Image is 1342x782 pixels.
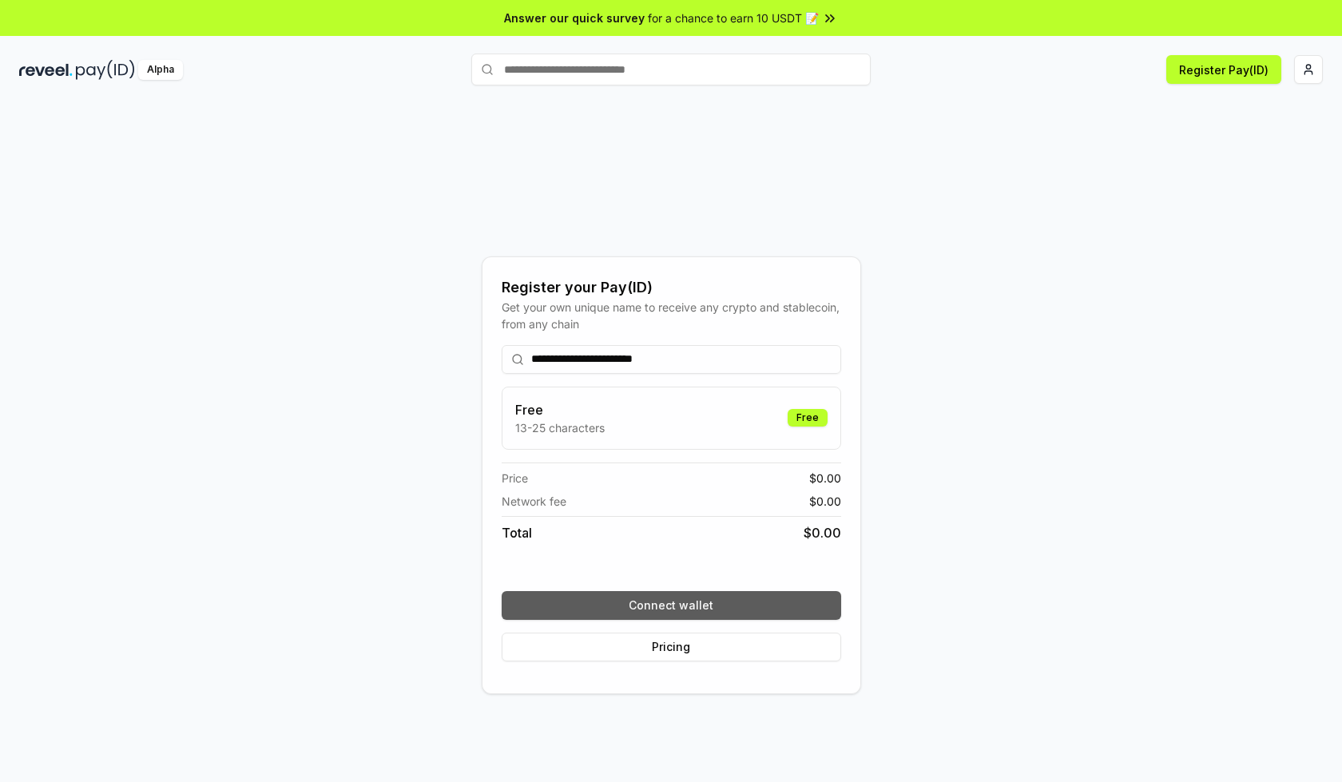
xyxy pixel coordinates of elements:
img: pay_id [76,60,135,80]
span: Total [502,523,532,542]
div: Alpha [138,60,183,80]
img: reveel_dark [19,60,73,80]
button: Register Pay(ID) [1166,55,1281,84]
span: $ 0.00 [804,523,841,542]
div: Register your Pay(ID) [502,276,841,299]
span: Network fee [502,493,566,510]
span: $ 0.00 [809,493,841,510]
span: Price [502,470,528,486]
h3: Free [515,400,605,419]
button: Pricing [502,633,841,661]
div: Get your own unique name to receive any crypto and stablecoin, from any chain [502,299,841,332]
button: Connect wallet [502,591,841,620]
div: Free [788,409,828,427]
span: $ 0.00 [809,470,841,486]
span: Answer our quick survey [504,10,645,26]
p: 13-25 characters [515,419,605,436]
span: for a chance to earn 10 USDT 📝 [648,10,819,26]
